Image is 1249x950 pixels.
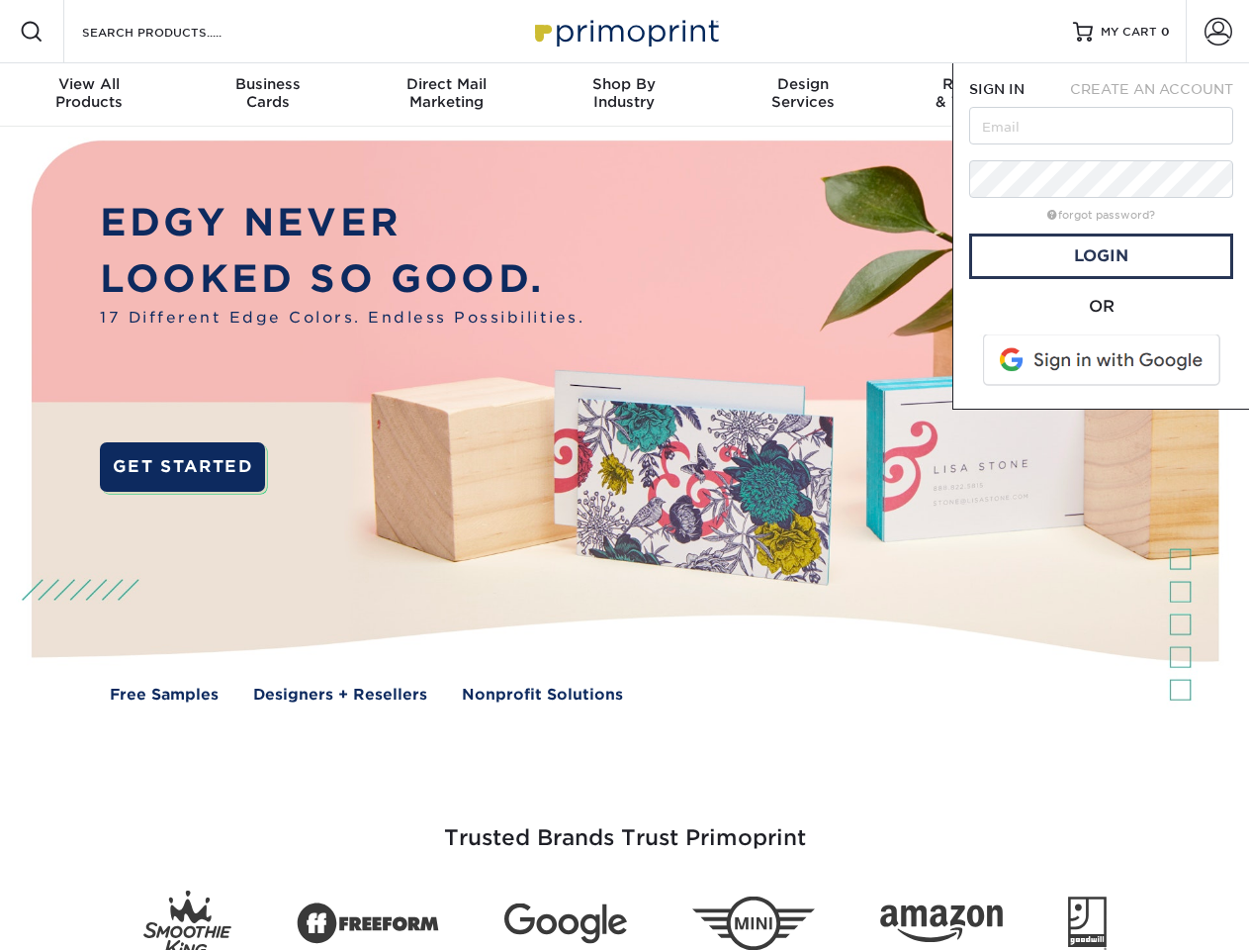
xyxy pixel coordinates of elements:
a: Resources& Templates [892,63,1070,127]
a: Direct MailMarketing [357,63,535,127]
a: Free Samples [110,684,219,707]
h3: Trusted Brands Trust Primoprint [46,778,1204,875]
div: Services [714,75,892,111]
div: Industry [535,75,713,111]
span: Design [714,75,892,93]
span: Shop By [535,75,713,93]
span: CREATE AN ACCOUNT [1070,81,1233,97]
iframe: Google Customer Reviews [5,890,168,943]
a: GET STARTED [100,442,265,492]
a: BusinessCards [178,63,356,127]
span: SIGN IN [969,81,1025,97]
div: Marketing [357,75,535,111]
a: Designers + Resellers [253,684,427,707]
div: OR [969,295,1233,319]
span: 17 Different Edge Colors. Endless Possibilities. [100,307,584,330]
p: EDGY NEVER [100,195,584,251]
a: Shop ByIndustry [535,63,713,127]
a: forgot password? [1047,209,1155,222]
input: SEARCH PRODUCTS..... [80,20,273,44]
a: Login [969,234,1233,279]
div: & Templates [892,75,1070,111]
a: DesignServices [714,63,892,127]
span: MY CART [1101,24,1157,41]
input: Email [969,107,1233,144]
span: Direct Mail [357,75,535,93]
p: LOOKED SO GOOD. [100,251,584,308]
span: Resources [892,75,1070,93]
img: Google [504,903,627,944]
span: Business [178,75,356,93]
div: Cards [178,75,356,111]
span: 0 [1161,25,1170,39]
a: Nonprofit Solutions [462,684,623,707]
img: Goodwill [1068,897,1107,950]
img: Amazon [880,905,1003,943]
img: Primoprint [526,10,724,52]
